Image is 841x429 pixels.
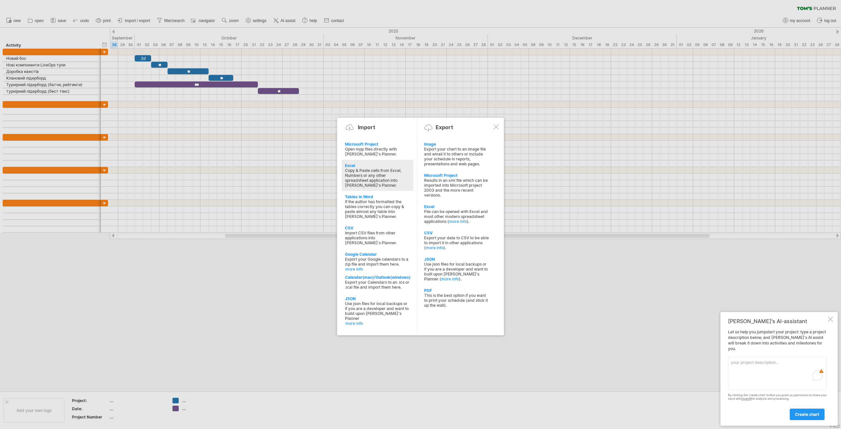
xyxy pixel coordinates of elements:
a: more info [449,219,467,224]
div: This is the best option if you want to print your schedule (and stick it up the wall). [424,293,489,308]
div: Export [436,124,453,131]
div: Import [358,124,375,131]
div: File can be opened with Excel and most other modern spreadsheet applications ( ). [424,209,489,224]
a: more info [426,245,443,250]
a: more info [345,321,410,326]
a: more info [441,276,459,281]
div: Excel [424,204,489,209]
div: CSV [424,230,489,235]
div: By clicking the 'create chart' button you grant us permission to share your input with for analys... [728,393,827,401]
div: If the author has formatted the tables correctly you can copy & paste almost any table into [PERS... [345,199,410,219]
div: Export your data to CSV to be able to import it in other applications ( ). [424,235,489,250]
div: Use json files for local backups or if you are a developer and want to built upon [PERSON_NAME]'s... [424,262,489,281]
div: JSON [424,257,489,262]
div: Export your chart to an image file and email it to others or include your schedule in reports, pr... [424,147,489,166]
div: Results in an xml file which can be imported into Microsoft project 2003 and the more recent vers... [424,178,489,198]
a: OpenAI [741,397,751,400]
span: create chart [795,412,819,417]
div: Copy & Paste cells from Excel, Numbers or any other spreadsheet application into [PERSON_NAME]'s ... [345,168,410,188]
div: PDF [424,288,489,293]
div: Let us help you jumpstart your project: type a project description below, and [PERSON_NAME]'s AI ... [728,329,827,420]
a: create chart [790,409,825,420]
div: Microsoft Project [424,173,489,178]
div: Excel [345,163,410,168]
div: [PERSON_NAME]'s AI-assistant [728,318,827,324]
div: Tables in Word [345,194,410,199]
div: Image [424,142,489,147]
a: more info [345,267,410,272]
textarea: To enrich screen reader interactions, please activate Accessibility in Grammarly extension settings [728,357,827,390]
